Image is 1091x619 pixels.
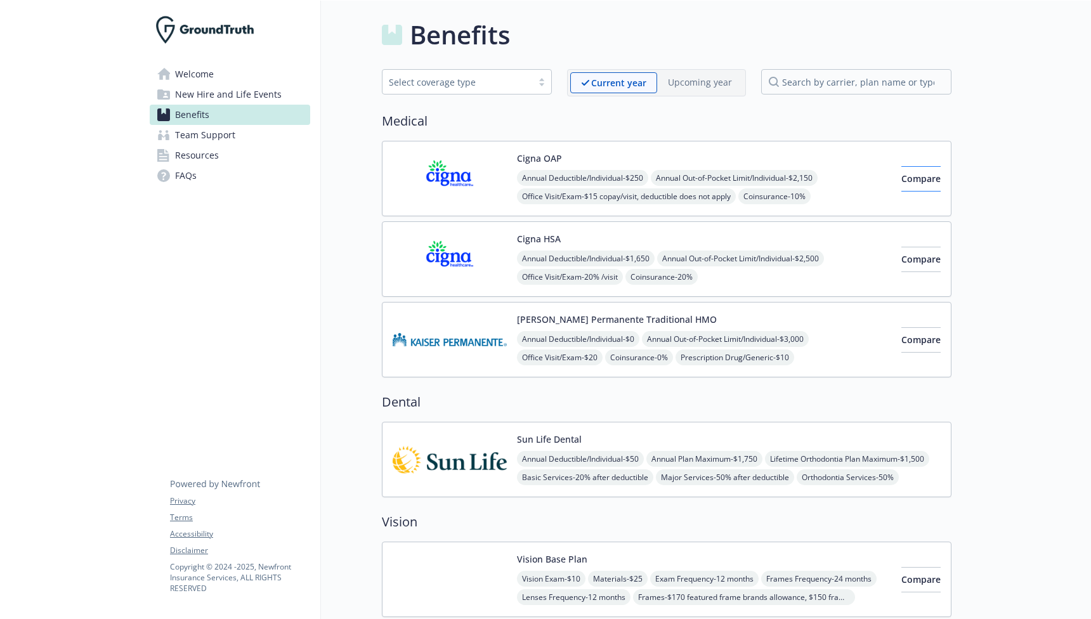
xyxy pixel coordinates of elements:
[646,451,762,467] span: Annual Plan Maximum - $1,750
[761,571,877,587] span: Frames Frequency - 24 months
[656,469,794,485] span: Major Services - 50% after deductible
[517,469,653,485] span: Basic Services - 20% after deductible
[382,393,951,412] h2: Dental
[765,451,929,467] span: Lifetime Orthodontia Plan Maximum - $1,500
[517,152,562,165] button: Cigna OAP
[175,105,209,125] span: Benefits
[150,166,310,186] a: FAQs
[650,571,759,587] span: Exam Frequency - 12 months
[901,573,941,585] span: Compare
[393,313,507,367] img: Kaiser Permanente Insurance Company carrier logo
[150,105,310,125] a: Benefits
[517,589,630,605] span: Lenses Frequency - 12 months
[591,76,646,89] p: Current year
[901,253,941,265] span: Compare
[175,125,235,145] span: Team Support
[625,269,698,285] span: Coinsurance - 20%
[605,349,673,365] span: Coinsurance - 0%
[170,495,310,507] a: Privacy
[389,75,526,89] div: Select coverage type
[588,571,648,587] span: Materials - $25
[738,188,811,204] span: Coinsurance - 10%
[175,145,219,166] span: Resources
[676,349,794,365] span: Prescription Drug/Generic - $10
[517,451,644,467] span: Annual Deductible/Individual - $50
[150,145,310,166] a: Resources
[901,173,941,185] span: Compare
[410,16,510,54] h1: Benefits
[393,433,507,486] img: Sun Life Financial carrier logo
[150,64,310,84] a: Welcome
[517,188,736,204] span: Office Visit/Exam - $15 copay/visit, deductible does not apply
[517,571,585,587] span: Vision Exam - $10
[651,170,818,186] span: Annual Out-of-Pocket Limit/Individual - $2,150
[175,84,282,105] span: New Hire and Life Events
[517,552,587,566] button: Vision Base Plan
[175,166,197,186] span: FAQs
[517,313,717,326] button: [PERSON_NAME] Permanente Traditional HMO
[633,589,855,605] span: Frames - $170 featured frame brands allowance, $150 frame allowance, 20% savings on the amount ov...
[517,251,655,266] span: Annual Deductible/Individual - $1,650
[901,166,941,192] button: Compare
[170,528,310,540] a: Accessibility
[393,232,507,286] img: CIGNA carrier logo
[517,269,623,285] span: Office Visit/Exam - 20% /visit
[668,75,732,89] p: Upcoming year
[901,327,941,353] button: Compare
[901,334,941,346] span: Compare
[657,72,743,93] span: Upcoming year
[517,170,648,186] span: Annual Deductible/Individual - $250
[170,512,310,523] a: Terms
[170,561,310,594] p: Copyright © 2024 - 2025 , Newfront Insurance Services, ALL RIGHTS RESERVED
[175,64,214,84] span: Welcome
[393,552,507,606] img: Vision Service Plan carrier logo
[393,152,507,205] img: CIGNA carrier logo
[170,545,310,556] a: Disclaimer
[517,232,561,245] button: Cigna HSA
[761,69,951,94] input: search by carrier, plan name or type
[517,433,582,446] button: Sun Life Dental
[517,331,639,347] span: Annual Deductible/Individual - $0
[901,247,941,272] button: Compare
[797,469,899,485] span: Orthodontia Services - 50%
[642,331,809,347] span: Annual Out-of-Pocket Limit/Individual - $3,000
[150,84,310,105] a: New Hire and Life Events
[382,112,951,131] h2: Medical
[901,567,941,592] button: Compare
[150,125,310,145] a: Team Support
[657,251,824,266] span: Annual Out-of-Pocket Limit/Individual - $2,500
[382,512,951,531] h2: Vision
[517,349,603,365] span: Office Visit/Exam - $20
